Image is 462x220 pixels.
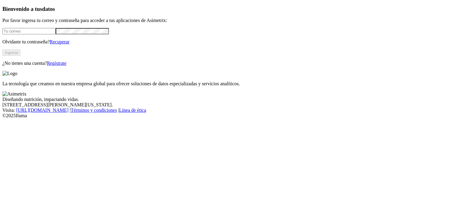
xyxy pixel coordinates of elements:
[2,6,460,12] h3: Bienvenido a tus
[50,39,69,44] a: Recuperar
[2,61,460,66] p: ¿No tienes una cuenta?
[2,91,26,97] img: Asimetrix
[2,81,460,86] p: La tecnología que creamos en nuestra empresa global para ofrecer soluciones de datos especializad...
[2,108,460,113] div: Visita : | |
[16,108,69,113] a: [URL][DOMAIN_NAME]
[2,39,460,45] p: Olvidaste tu contraseña?
[47,61,66,66] a: Regístrate
[119,108,146,113] a: Línea de ética
[2,71,17,76] img: Logo
[2,49,20,56] button: Ingresa
[42,6,55,12] span: datos
[2,97,460,102] div: Diseñando nutrición, impactando vidas.
[71,108,117,113] a: Términos y condiciones
[2,18,460,23] p: Por favor ingresa tu correo y contraseña para acceder a tus aplicaciones de Asimetrix:
[2,102,460,108] div: [STREET_ADDRESS][PERSON_NAME][US_STATE].
[2,28,56,34] input: Tu correo
[2,113,460,118] div: © 2025 Iluma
